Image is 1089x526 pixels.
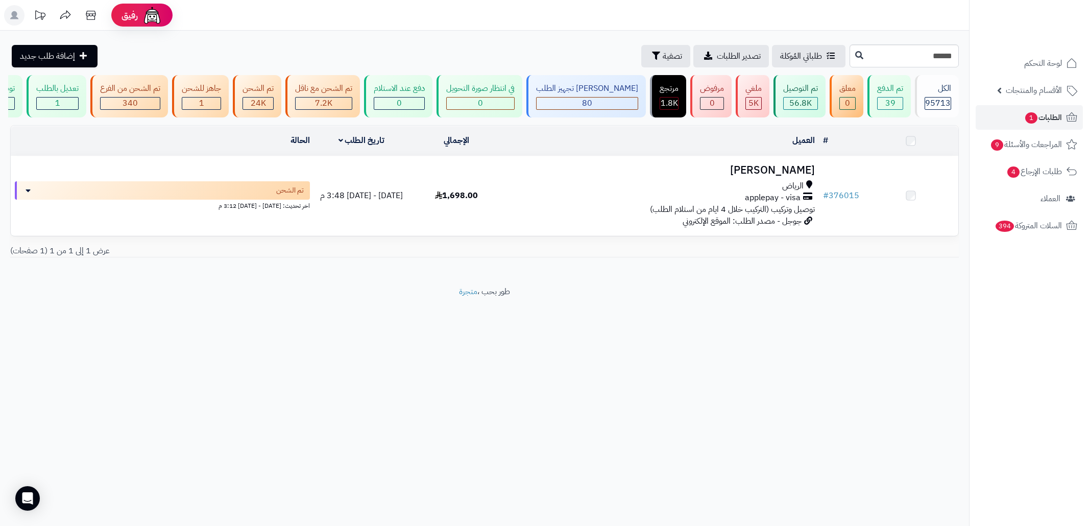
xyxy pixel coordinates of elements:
img: logo-2.png [1020,13,1079,35]
div: ملغي [745,83,762,94]
span: 39 [885,97,896,109]
span: طلبات الإرجاع [1006,164,1062,179]
span: 394 [995,220,1014,232]
div: في انتظار صورة التحويل [446,83,515,94]
a: تحديثات المنصة [27,5,53,28]
span: السلات المتروكة [995,219,1062,233]
h3: [PERSON_NAME] [507,164,815,176]
div: 4987 [746,98,761,109]
div: عرض 1 إلى 1 من 1 (1 صفحات) [3,245,485,257]
span: لوحة التحكم [1024,56,1062,70]
div: 7222 [296,98,352,109]
div: 0 [840,98,855,109]
span: applepay - visa [745,192,801,204]
span: 1 [55,97,60,109]
a: تم التوصيل 56.8K [771,75,828,117]
img: ai-face.png [142,5,162,26]
div: 0 [700,98,723,109]
span: 1,698.00 [435,189,478,202]
a: تم الشحن من الفرع 340 [88,75,170,117]
a: تصدير الطلبات [693,45,769,67]
span: 95713 [925,97,951,109]
div: تعديل بالطلب [36,83,79,94]
a: السلات المتروكة394 [976,213,1083,238]
span: المراجعات والأسئلة [990,137,1062,152]
span: العملاء [1040,192,1060,206]
span: 24K [251,97,266,109]
span: تصفية [663,50,682,62]
a: مرتجع 1.8K [648,75,688,117]
a: تعديل بالطلب 1 [25,75,88,117]
a: المراجعات والأسئلة9 [976,132,1083,157]
div: 0 [374,98,424,109]
a: # [823,134,828,147]
span: 4 [1007,166,1020,178]
a: العميل [792,134,815,147]
span: جوجل - مصدر الطلب: الموقع الإلكتروني [683,215,802,227]
span: تصدير الطلبات [717,50,761,62]
div: [PERSON_NAME] تجهيز الطلب [536,83,638,94]
span: 80 [582,97,592,109]
span: 1.8K [661,97,678,109]
div: جاهز للشحن [182,83,221,94]
span: تم الشحن [276,185,304,196]
a: [PERSON_NAME] تجهيز الطلب 80 [524,75,648,117]
div: 39 [878,98,903,109]
span: توصيل وتركيب (التركيب خلال 4 ايام من استلام الطلب) [650,203,815,216]
a: طلبات الإرجاع4 [976,159,1083,184]
a: في انتظار صورة التحويل 0 [434,75,524,117]
div: مرفوض [700,83,724,94]
span: الطلبات [1024,110,1062,125]
div: 0 [447,98,514,109]
div: 23969 [243,98,273,109]
div: Open Intercom Messenger [15,486,40,511]
div: 340 [101,98,160,109]
div: مرتجع [660,83,679,94]
div: معلق [839,83,856,94]
a: معلق 0 [828,75,865,117]
div: تم الشحن [243,83,274,94]
div: الكل [925,83,951,94]
a: إضافة طلب جديد [12,45,98,67]
a: تم الشحن 24K [231,75,283,117]
div: تم الشحن من الفرع [100,83,160,94]
a: متجرة [459,285,477,298]
span: 1 [1025,112,1038,124]
a: ملغي 5K [734,75,771,117]
div: 80 [537,98,638,109]
a: جاهز للشحن 1 [170,75,231,117]
span: طلباتي المُوكلة [780,50,822,62]
span: رفيق [122,9,138,21]
div: 1823 [660,98,678,109]
a: الكل95713 [913,75,961,117]
div: تم الدفع [877,83,903,94]
span: 7.2K [315,97,332,109]
span: إضافة طلب جديد [20,50,75,62]
span: 0 [845,97,850,109]
a: تم الشحن مع ناقل 7.2K [283,75,362,117]
a: طلباتي المُوكلة [772,45,845,67]
div: 1 [182,98,221,109]
span: 1 [199,97,204,109]
a: الحالة [291,134,310,147]
a: مرفوض 0 [688,75,734,117]
span: 0 [478,97,483,109]
span: 56.8K [789,97,812,109]
a: لوحة التحكم [976,51,1083,76]
button: تصفية [641,45,690,67]
div: تم التوصيل [783,83,818,94]
a: العملاء [976,186,1083,211]
span: # [823,189,829,202]
span: 9 [990,139,1004,151]
a: تاريخ الطلب [338,134,385,147]
div: 56836 [784,98,817,109]
span: 340 [123,97,138,109]
div: اخر تحديث: [DATE] - [DATE] 3:12 م [15,200,310,210]
span: 0 [710,97,715,109]
span: 5K [748,97,759,109]
a: دفع عند الاستلام 0 [362,75,434,117]
span: الرياض [782,180,804,192]
span: [DATE] - [DATE] 3:48 م [320,189,403,202]
a: تم الدفع 39 [865,75,913,117]
a: الطلبات1 [976,105,1083,130]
